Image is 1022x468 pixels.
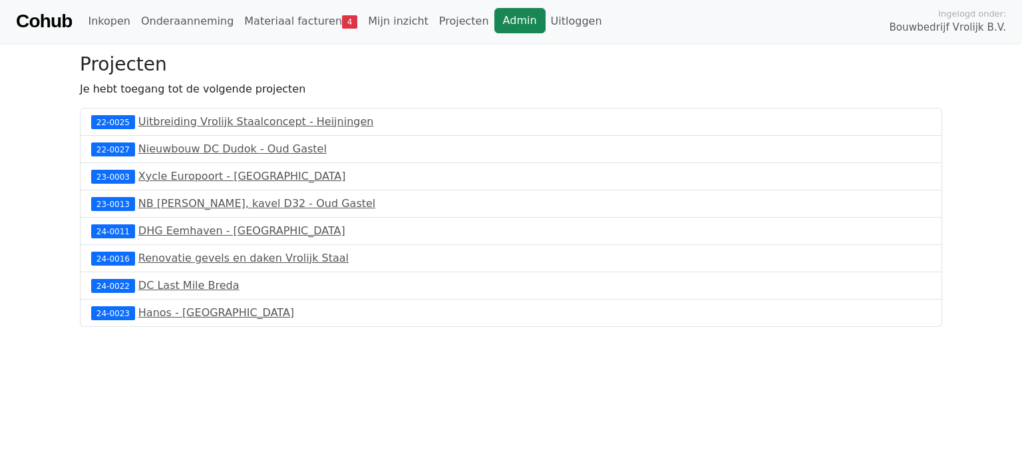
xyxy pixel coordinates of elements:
a: Uitloggen [546,8,607,35]
div: 22-0027 [91,142,135,156]
a: Xycle Europoort - [GEOGRAPHIC_DATA] [138,170,346,182]
a: Onderaanneming [136,8,239,35]
div: 22-0025 [91,115,135,128]
div: 24-0023 [91,306,135,320]
a: Materiaal facturen4 [239,8,363,35]
a: Inkopen [83,8,135,35]
a: Mijn inzicht [363,8,434,35]
a: Admin [494,8,546,33]
a: Renovatie gevels en daken Vrolijk Staal [138,252,349,264]
a: NB [PERSON_NAME], kavel D32 - Oud Gastel [138,197,375,210]
a: Hanos - [GEOGRAPHIC_DATA] [138,306,294,319]
p: Je hebt toegang tot de volgende projecten [80,81,942,97]
a: DHG Eemhaven - [GEOGRAPHIC_DATA] [138,224,345,237]
div: 23-0003 [91,170,135,183]
a: Cohub [16,5,72,37]
span: 4 [342,15,357,29]
a: DC Last Mile Breda [138,279,240,292]
a: Uitbreiding Vrolijk Staalconcept - Heijningen [138,115,374,128]
div: 24-0022 [91,279,135,292]
div: 24-0011 [91,224,135,238]
a: Projecten [434,8,494,35]
h3: Projecten [80,53,942,76]
span: Bouwbedrijf Vrolijk B.V. [889,20,1006,35]
span: Ingelogd onder: [938,7,1006,20]
div: 23-0013 [91,197,135,210]
div: 24-0016 [91,252,135,265]
a: Nieuwbouw DC Dudok - Oud Gastel [138,142,327,155]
